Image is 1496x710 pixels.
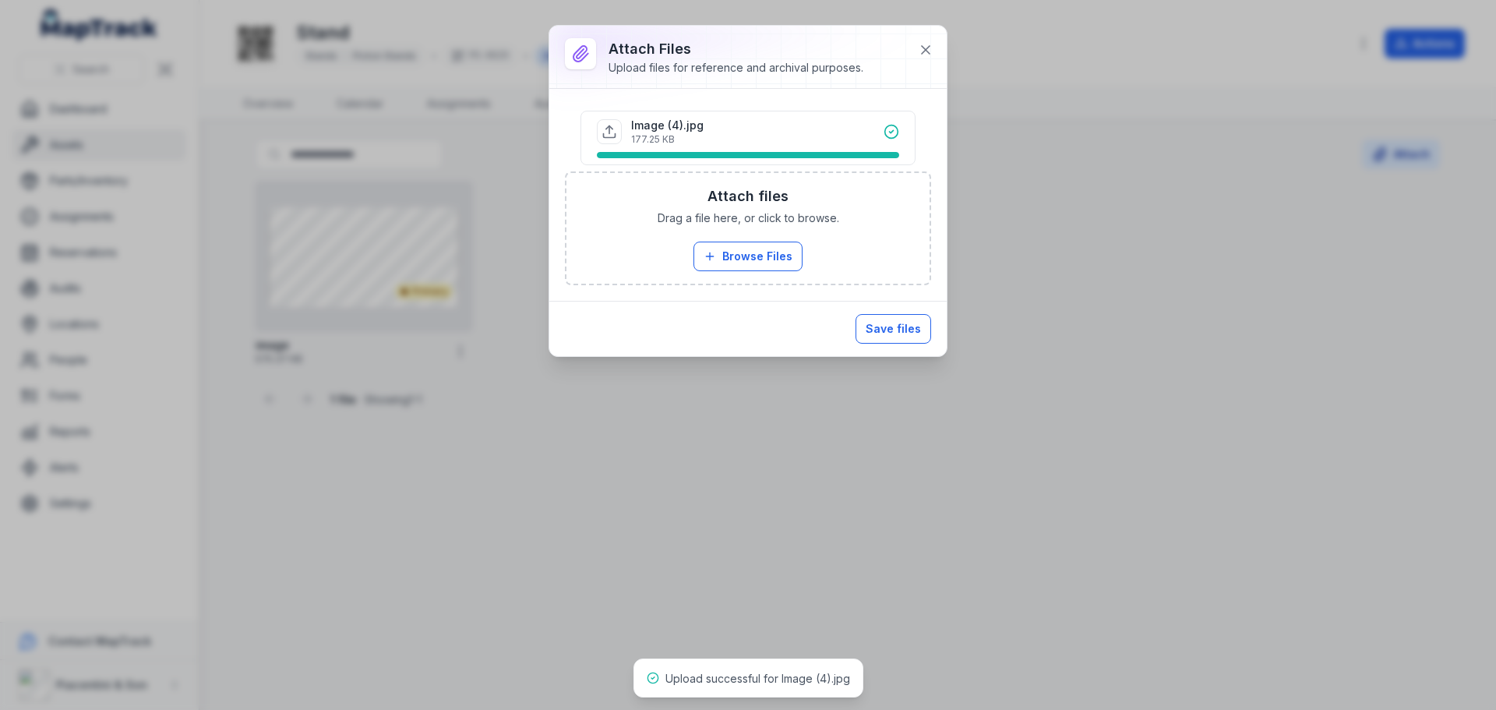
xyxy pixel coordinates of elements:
[631,133,704,146] p: 177.25 KB
[631,118,704,133] p: Image (4).jpg
[665,672,850,685] span: Upload successful for Image (4).jpg
[707,185,789,207] h3: Attach files
[609,38,863,60] h3: Attach Files
[856,314,931,344] button: Save files
[658,210,839,226] span: Drag a file here, or click to browse.
[609,60,863,76] div: Upload files for reference and archival purposes.
[693,242,803,271] button: Browse Files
